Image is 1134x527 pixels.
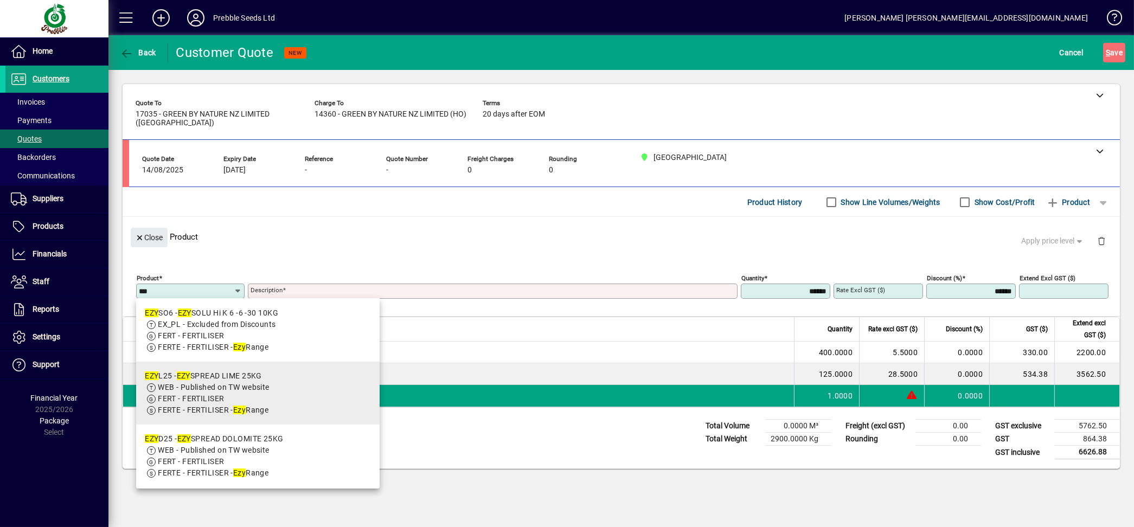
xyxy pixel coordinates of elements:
[136,425,380,487] mat-option: EZYD25 - EZYSPREAD DOLOMITE 25KG
[836,286,885,294] mat-label: Rate excl GST ($)
[123,217,1120,256] div: Product
[1088,236,1114,246] app-page-header-button: Delete
[924,342,989,363] td: 0.0000
[145,370,270,382] div: L25 - SPREAD LIME 25KG
[1106,44,1123,61] span: ave
[33,277,49,286] span: Staff
[916,433,981,446] td: 0.00
[989,363,1054,385] td: 534.38
[549,166,553,175] span: 0
[5,351,108,378] a: Support
[233,343,246,351] em: Ezy
[158,383,270,391] span: WEB - Published on TW website
[743,192,807,212] button: Product History
[990,446,1055,459] td: GST inclusive
[289,49,302,56] span: NEW
[924,385,989,407] td: 0.0000
[33,222,63,230] span: Products
[700,433,765,446] td: Total Weight
[11,153,56,162] span: Backorders
[866,369,918,380] div: 28.5000
[233,468,246,477] em: Ezy
[1106,48,1110,57] span: S
[1054,363,1119,385] td: 3562.50
[178,309,191,317] em: EZY
[5,166,108,185] a: Communications
[315,110,466,119] span: 14360 - GREEN BY NATURE NZ LIMITED (HO)
[213,9,275,27] div: Prebble Seeds Ltd
[305,166,307,175] span: -
[1055,433,1120,446] td: 864.38
[5,38,108,65] a: Home
[158,343,268,351] span: FERTE - FERTILISER - Range
[33,332,60,341] span: Settings
[145,309,158,317] em: EZY
[765,433,831,446] td: 2900.0000 Kg
[1022,235,1085,247] span: Apply price level
[868,323,918,335] span: Rate excl GST ($)
[158,394,224,403] span: FERT - FERTILISER
[223,166,246,175] span: [DATE]
[145,434,158,443] em: EZY
[11,134,42,143] span: Quotes
[765,420,831,433] td: 0.0000 M³
[33,47,53,55] span: Home
[137,274,159,282] mat-label: Product
[844,9,1088,27] div: [PERSON_NAME] [PERSON_NAME][EMAIL_ADDRESS][DOMAIN_NAME]
[136,299,380,362] mat-option: EZYSO6 - EZYSOLU Hi K 6 -6 -30 10KG
[5,324,108,351] a: Settings
[136,362,380,425] mat-option: EZYL25 - EZYSPREAD LIME 25KG
[828,323,853,335] span: Quantity
[5,213,108,240] a: Products
[5,130,108,148] a: Quotes
[483,110,545,119] span: 20 days after EOM
[158,406,268,414] span: FERTE - FERTILISER - Range
[1026,323,1048,335] span: GST ($)
[11,171,75,180] span: Communications
[467,166,472,175] span: 0
[989,342,1054,363] td: 330.00
[31,394,78,402] span: Financial Year
[5,185,108,213] a: Suppliers
[990,433,1055,446] td: GST
[1088,228,1114,254] button: Delete
[946,323,983,335] span: Discount (%)
[972,197,1035,208] label: Show Cost/Profit
[741,274,764,282] mat-label: Quantity
[177,434,191,443] em: EZY
[144,8,178,28] button: Add
[176,44,274,61] div: Customer Quote
[33,305,59,313] span: Reports
[828,390,853,401] span: 1.0000
[131,228,168,247] button: Close
[990,420,1055,433] td: GST exclusive
[158,331,224,340] span: FERT - FERTILISER
[158,468,268,477] span: FERTE - FERTILISER - Range
[145,371,158,380] em: EZY
[840,420,916,433] td: Freight (excl GST)
[1055,446,1120,459] td: 6626.88
[840,433,916,446] td: Rounding
[1055,420,1120,433] td: 5762.50
[136,110,298,127] span: 17035 - GREEN BY NATURE NZ LIMITED ([GEOGRAPHIC_DATA])
[33,74,69,83] span: Customers
[747,194,803,211] span: Product History
[251,299,729,310] mat-error: Required
[158,457,224,466] span: FERT - FERTILISER
[145,307,278,319] div: SO6 - SOLU Hi K 6 -6 -30 10KG
[128,232,170,242] app-page-header-button: Close
[135,229,163,247] span: Close
[40,416,69,425] span: Package
[5,111,108,130] a: Payments
[924,363,989,385] td: 0.0000
[839,197,940,208] label: Show Line Volumes/Weights
[33,194,63,203] span: Suppliers
[11,98,45,106] span: Invoices
[819,347,853,358] span: 400.0000
[1017,232,1089,251] button: Apply price level
[177,371,190,380] em: EZY
[1061,317,1106,341] span: Extend excl GST ($)
[117,43,159,62] button: Back
[178,8,213,28] button: Profile
[5,148,108,166] a: Backorders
